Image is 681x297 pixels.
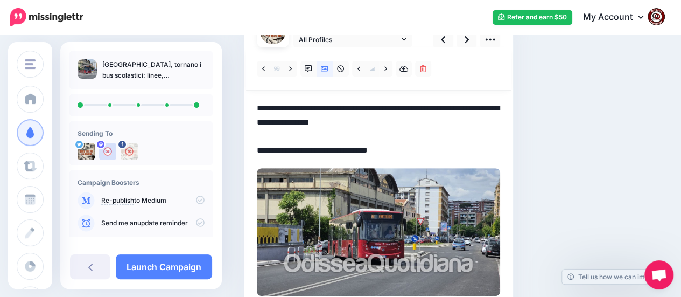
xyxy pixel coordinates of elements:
a: Re-publish [101,196,134,205]
div: Aprire la chat [644,260,673,289]
a: update reminder [137,219,188,227]
p: [GEOGRAPHIC_DATA], tornano i bus scolastici: linee, [GEOGRAPHIC_DATA] e novità 2025 [102,59,205,81]
p: Send me an [101,218,205,228]
img: 27e762c79568d357bbaa5645c8bf40a2_thumb.jpg [78,59,97,79]
a: Refer and earn $50 [493,10,572,25]
h4: Sending To [78,129,205,137]
h4: Campaign Boosters [78,178,205,187]
img: 27e762c79568d357bbaa5645c8bf40a2.jpg [257,168,500,296]
img: Missinglettr [10,8,83,26]
img: menu.png [25,59,36,69]
a: Tell us how we can improve [562,270,668,284]
a: My Account [572,4,665,31]
img: uTTNWBrh-84924.jpeg [78,143,95,160]
a: All Profiles [293,32,412,47]
p: to Medium [101,196,205,205]
img: user_default_image.png [99,143,116,160]
img: 463453305_2684324355074873_6393692129472495966_n-bsa154739.jpg [121,143,138,160]
span: All Profiles [299,34,399,45]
